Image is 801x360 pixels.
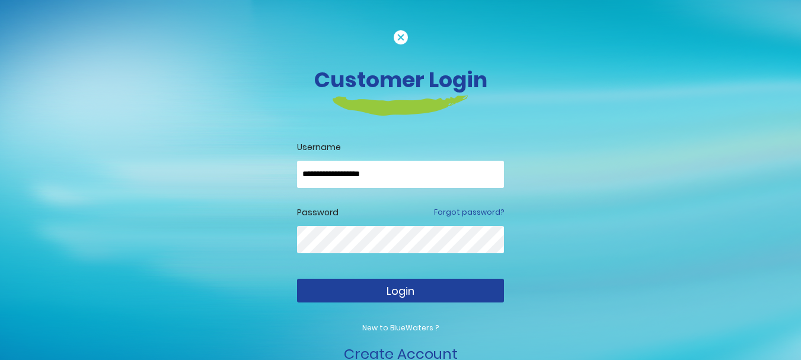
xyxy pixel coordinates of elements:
label: Password [297,206,339,219]
button: Login [297,279,504,302]
p: New to BlueWaters ? [297,323,504,333]
h3: Customer Login [72,67,730,93]
span: Login [387,283,414,298]
img: login-heading-border.png [333,95,468,116]
img: cancel [394,30,408,44]
label: Username [297,141,504,154]
a: Forgot password? [434,207,504,218]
